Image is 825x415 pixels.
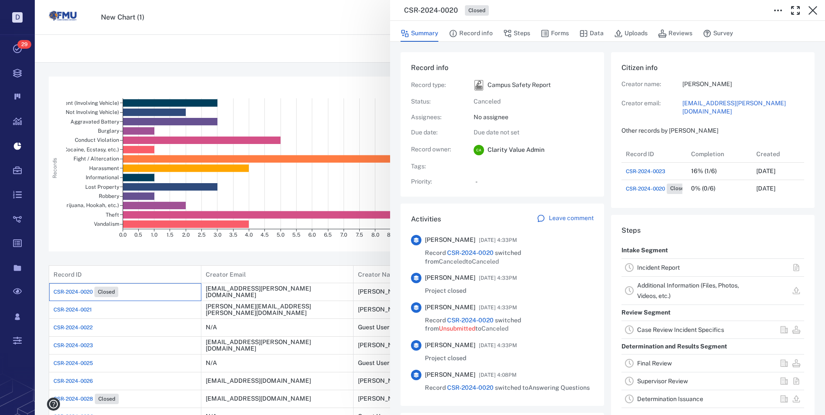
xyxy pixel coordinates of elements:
span: Record switched to [425,384,590,392]
span: [DATE] 4:33PM [479,302,517,313]
p: Other records by [PERSON_NAME] [621,127,804,135]
span: [DATE] 4:08PM [479,370,517,380]
a: CSR-2024-0020 [447,317,494,324]
p: Record type : [411,81,463,90]
a: CSR-2024-0023 [626,167,665,175]
span: Project closed [425,354,466,363]
button: Toggle to Edit Boxes [769,2,787,19]
p: Campus Safety Report [488,81,551,90]
div: ActivitiesLeave comment[PERSON_NAME][DATE] 4:33PMRecord CSR-2024-0020 switched fromCanceledtoCanc... [401,204,604,413]
span: Help [20,6,37,14]
span: [DATE] 4:33PM [479,340,517,351]
span: CSR-2024-0020 [626,185,665,193]
p: [DATE] [756,184,775,193]
p: Review Segment [621,305,671,321]
a: Additional Information (Files, Photos, Videos, etc.) [637,282,739,299]
p: Leave comment [549,214,594,223]
h6: Activities [411,214,441,224]
p: No assignee [474,113,594,122]
div: Record ID [626,142,654,166]
button: Toggle Fullscreen [787,2,804,19]
img: icon Campus Safety Report [474,80,484,90]
div: Record ID [621,145,687,163]
a: Final Review [637,360,672,367]
button: Reviews [658,25,692,42]
span: [DATE] 4:33PM [479,273,517,283]
p: Status : [411,97,463,106]
p: Tags : [411,162,463,171]
div: Completion [687,145,752,163]
span: Record switched from to [425,316,594,333]
a: CSR-2024-0020 [447,384,494,391]
p: Determination and Results Segment [621,339,727,355]
div: C A [474,145,484,155]
span: [DATE] 4:33PM [479,235,517,245]
a: Supervisor Review [637,378,688,385]
span: [PERSON_NAME] [425,274,475,282]
p: Assignees : [411,113,463,122]
button: Record info [449,25,493,42]
a: [EMAIL_ADDRESS][PERSON_NAME][DOMAIN_NAME] [682,99,804,116]
a: Leave comment [537,214,594,224]
p: [PERSON_NAME] [682,80,804,89]
h6: Steps [621,225,804,236]
div: Created [752,145,817,163]
span: [PERSON_NAME] [425,341,475,350]
h6: Citizen info [621,63,804,73]
a: Case Review Incident Specifics [637,326,724,333]
span: Canceled [481,325,508,332]
span: [PERSON_NAME] [425,303,475,312]
span: Closed [668,185,689,192]
p: D [12,12,23,23]
p: Due date not set [474,128,594,137]
button: Steps [503,25,530,42]
p: [DATE] [756,167,775,176]
span: Answering Questions [528,384,590,391]
button: Close [804,2,822,19]
div: 16% (1/6) [691,168,717,174]
span: [PERSON_NAME] [425,371,475,379]
div: Completion [691,142,724,166]
a: Determination Issuance [637,395,703,402]
p: Creator name: [621,80,682,89]
p: Priority : [411,177,463,186]
a: CSR-2024-0020Closed [626,184,691,194]
p: Creator email: [621,99,682,116]
p: - [475,177,594,186]
button: Summary [401,25,438,42]
span: Clarity Value Admin [488,146,544,154]
button: Data [579,25,604,42]
button: Uploads [614,25,648,42]
span: [PERSON_NAME] [425,236,475,244]
p: Record owner : [411,145,463,154]
p: Canceled [474,97,594,106]
span: Canceled [439,258,466,265]
h3: CSR-2024-0020 [404,5,458,16]
div: Created [756,142,780,166]
button: Survey [703,25,733,42]
span: Unsubmitted [439,325,475,332]
div: Campus Safety Report [474,80,484,90]
span: Project closed [425,287,466,295]
div: Citizen infoCreator name:[PERSON_NAME]Creator email:[EMAIL_ADDRESS][PERSON_NAME][DOMAIN_NAME]Othe... [611,52,815,215]
button: Forms [541,25,569,42]
span: 29 [17,40,31,49]
div: 0% (0/6) [691,185,715,192]
span: Canceled [472,258,499,265]
span: Record switched from to [425,249,594,266]
a: Incident Report [637,264,680,271]
a: CSR-2024-0020 [447,249,494,256]
div: Record infoRecord type:icon Campus Safety ReportCampus Safety ReportStatus:CanceledAssignees:No a... [401,52,604,204]
h6: Record info [411,63,594,73]
span: Closed [467,7,487,14]
p: Intake Segment [621,243,668,258]
p: Due date : [411,128,463,137]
